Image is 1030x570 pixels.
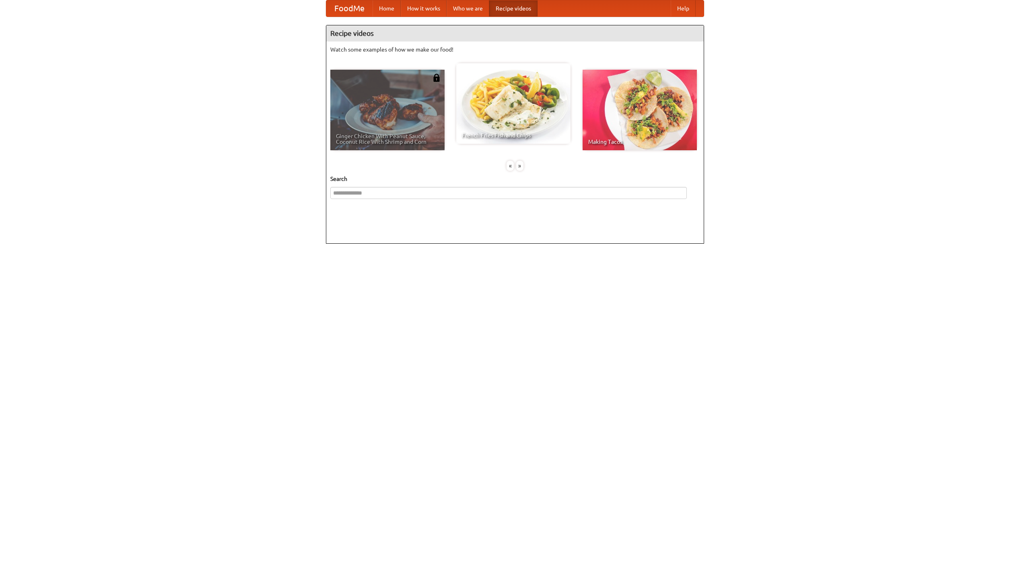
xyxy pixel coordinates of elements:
a: How it works [401,0,447,17]
span: Making Tacos [588,139,691,145]
a: Home [373,0,401,17]
h5: Search [330,175,700,183]
a: Help [671,0,696,17]
span: French Fries Fish and Chips [462,133,565,138]
h4: Recipe videos [326,25,704,41]
div: « [507,161,514,171]
a: French Fries Fish and Chips [456,63,571,144]
img: 483408.png [433,74,441,82]
a: Recipe videos [489,0,538,17]
a: Who we are [447,0,489,17]
a: FoodMe [326,0,373,17]
a: Making Tacos [583,70,697,150]
p: Watch some examples of how we make our food! [330,46,700,54]
div: » [516,161,523,171]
